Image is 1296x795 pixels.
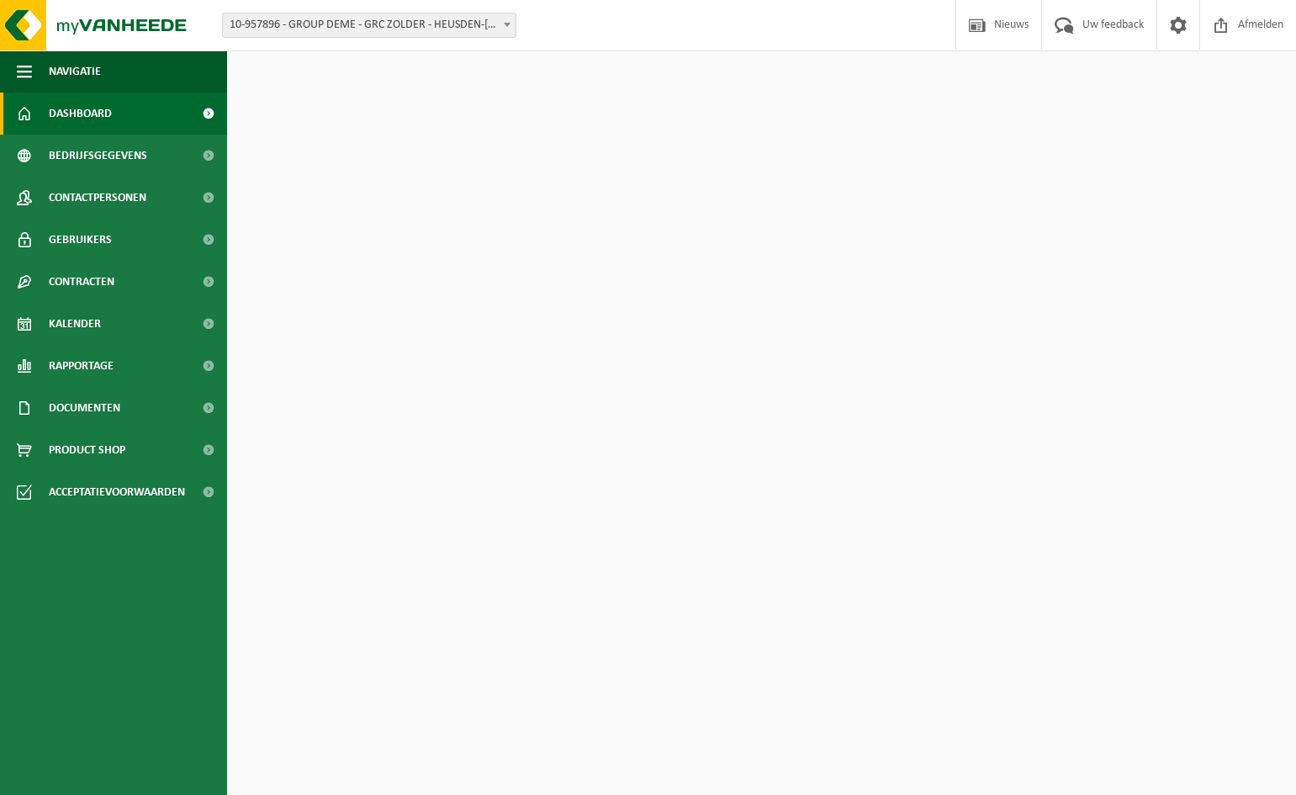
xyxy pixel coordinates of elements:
span: 10-957896 - GROUP DEME - GRC ZOLDER - HEUSDEN-ZOLDER [222,13,516,38]
span: Bedrijfsgegevens [49,135,147,177]
span: Documenten [49,387,120,429]
span: Contactpersonen [49,177,146,219]
span: Kalender [49,303,101,345]
span: Acceptatievoorwaarden [49,471,185,513]
span: Product Shop [49,429,125,471]
span: 10-957896 - GROUP DEME - GRC ZOLDER - HEUSDEN-ZOLDER [223,13,516,37]
span: Contracten [49,261,114,303]
span: Gebruikers [49,219,112,261]
span: Navigatie [49,50,101,93]
span: Rapportage [49,345,114,387]
span: Dashboard [49,93,112,135]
